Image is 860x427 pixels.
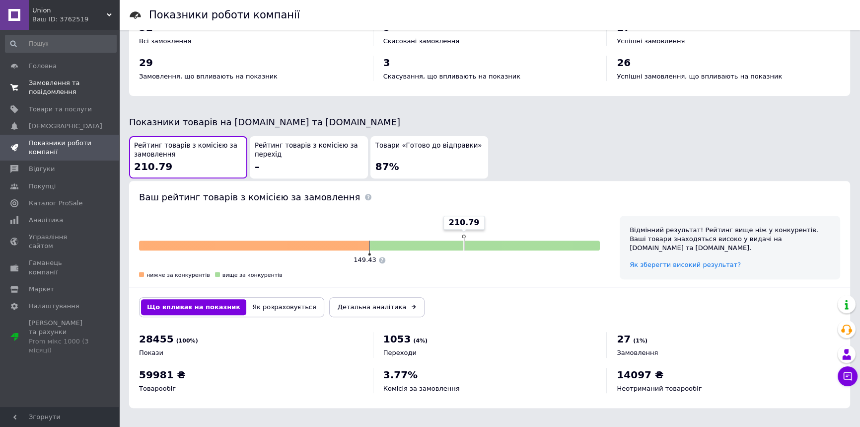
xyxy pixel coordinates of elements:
[383,37,459,45] span: Скасовані замовлення
[29,105,92,114] span: Товари та послуги
[139,21,153,33] span: 32
[176,338,198,344] span: (100%)
[383,333,411,345] span: 1053
[5,35,117,53] input: Пошук
[29,199,82,208] span: Каталог ProSale
[139,349,163,356] span: Покази
[413,338,428,344] span: (4%)
[617,385,702,392] span: Неотриманий товарообіг
[139,385,176,392] span: Товарообіг
[329,297,425,317] a: Детальна аналітика
[139,37,191,45] span: Всі замовлення
[134,161,172,172] span: 210.79
[375,141,482,151] span: Товари «Готово до відправки»
[617,37,685,45] span: Успішні замовлення
[246,299,322,315] button: Як розраховується
[383,21,390,33] span: 5
[354,256,376,263] span: 149.43
[617,21,631,33] span: 27
[617,369,663,381] span: 14097 ₴
[383,73,520,80] span: Скасування, що впливають на показник
[29,139,92,157] span: Показники роботи компанії
[139,192,360,202] span: Ваш рейтинг товарів з комісією за замовлення
[633,338,647,344] span: (1%)
[129,136,247,178] button: Рейтинг товарів з комісією за замовлення210.79
[29,258,92,276] span: Гаманець компанії
[617,57,631,69] span: 26
[838,366,858,386] button: Чат з покупцем
[255,141,363,160] span: Рейтинг товарів з комісією за перехід
[139,57,153,69] span: 29
[617,349,658,356] span: Замовлення
[383,385,460,392] span: Комісія за замовлення
[139,73,278,80] span: Замовлення, що впливають на показник
[630,226,830,253] div: Відмінний результат! Рейтинг вище ніж у конкурентів. Ваші товари знаходяться високо у видачі на [...
[29,122,102,131] span: [DEMOGRAPHIC_DATA]
[29,302,79,311] span: Налаштування
[383,349,417,356] span: Переходи
[134,141,242,160] span: Рейтинг товарів з комісією за замовлення
[139,333,174,345] span: 28455
[29,337,92,355] div: Prom мікс 1000 (3 місяці)
[29,182,56,191] span: Покупці
[141,299,246,315] button: Що впливає на показник
[383,369,418,381] span: 3.77%
[250,136,368,178] button: Рейтинг товарів з комісією за перехід–
[375,161,399,172] span: 87%
[383,57,390,69] span: 3
[32,6,107,15] span: Union
[129,117,400,127] span: Показники товарів на [DOMAIN_NAME] та [DOMAIN_NAME]
[222,272,283,278] span: вище за конкурентів
[370,136,489,178] button: Товари «Готово до відправки»87%
[29,216,63,225] span: Аналітика
[617,333,631,345] span: 27
[255,161,260,172] span: –
[139,369,186,381] span: 59981 ₴
[29,319,92,355] span: [PERSON_NAME] та рахунки
[29,165,55,173] span: Відгуки
[29,62,57,71] span: Головна
[146,272,210,278] span: нижче за конкурентів
[449,217,480,228] span: 210.79
[149,9,300,21] h1: Показники роботи компанії
[29,79,92,96] span: Замовлення та повідомлення
[29,285,54,294] span: Маркет
[32,15,119,24] div: Ваш ID: 3762519
[630,261,741,268] a: Як зберегти високий результат?
[29,233,92,251] span: Управління сайтом
[617,73,782,80] span: Успішні замовлення, що впливають на показник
